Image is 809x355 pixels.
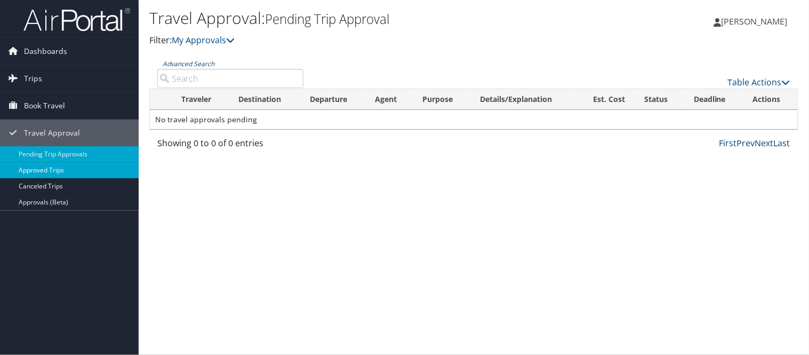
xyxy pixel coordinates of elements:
th: Deadline: activate to sort column descending [684,89,743,110]
div: Showing 0 to 0 of 0 entries [157,137,303,155]
a: My Approvals [172,34,235,46]
p: Filter: [149,34,582,48]
th: Est. Cost: activate to sort column ascending [576,89,635,110]
small: Pending Trip Approval [265,10,389,28]
td: No travel approvals pending [150,110,798,129]
th: Status: activate to sort column ascending [635,89,684,110]
a: [PERSON_NAME] [714,5,798,37]
a: Prev [737,137,755,149]
th: Traveler: activate to sort column ascending [172,89,229,110]
a: Last [774,137,790,149]
span: Dashboards [24,38,67,65]
a: First [719,137,737,149]
th: Actions [743,89,798,110]
th: Destination: activate to sort column ascending [229,89,300,110]
a: Advanced Search [163,59,214,68]
th: Purpose [413,89,471,110]
span: Travel Approval [24,120,80,146]
span: Book Travel [24,92,65,119]
th: Agent [366,89,413,110]
span: Trips [24,65,42,92]
th: Departure: activate to sort column ascending [300,89,366,110]
a: Table Actions [728,76,790,88]
span: [PERSON_NAME] [722,15,788,27]
th: Details/Explanation [470,89,576,110]
input: Advanced Search [157,69,303,88]
a: Next [755,137,774,149]
h1: Travel Approval: [149,7,582,29]
img: airportal-logo.png [23,7,130,32]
